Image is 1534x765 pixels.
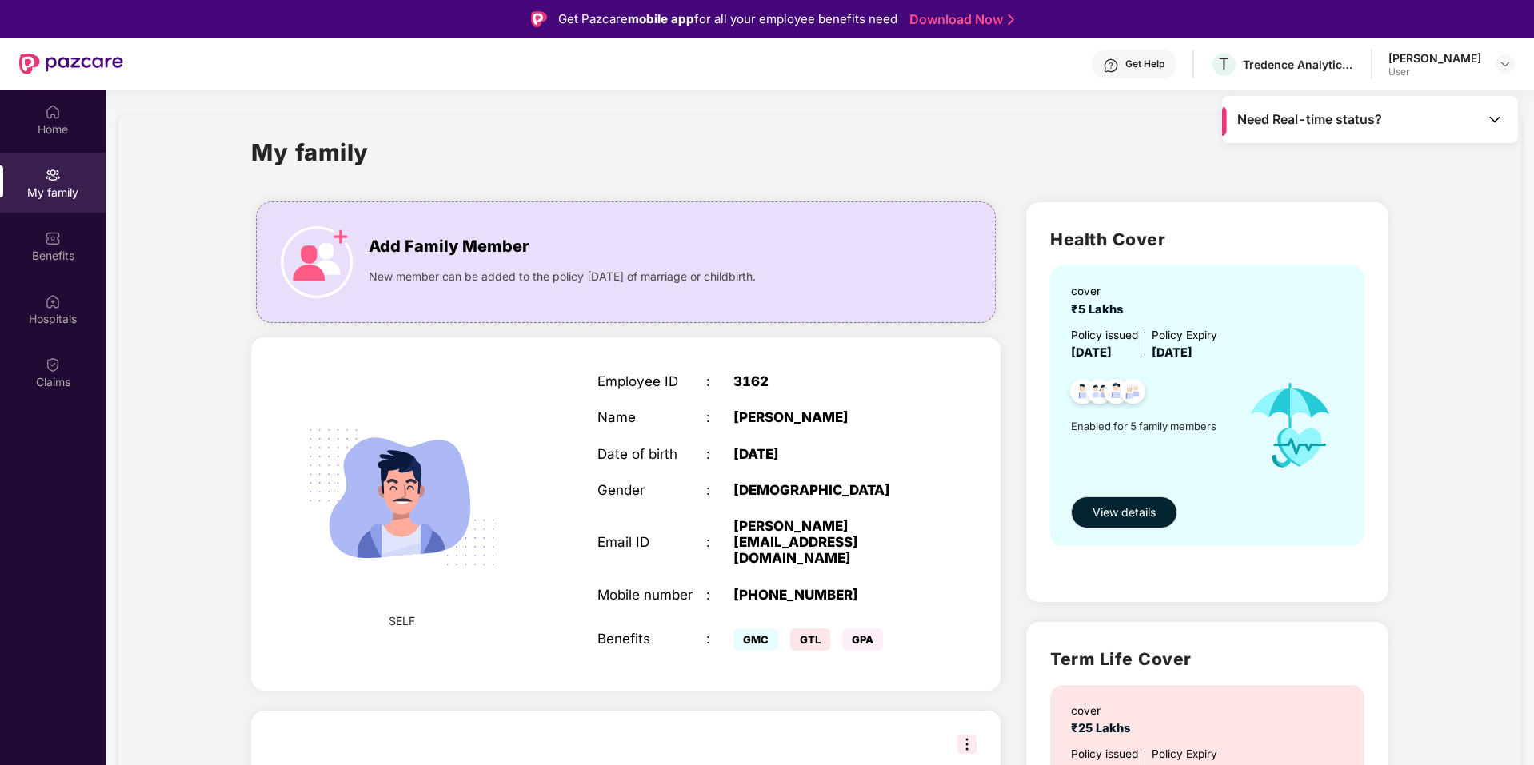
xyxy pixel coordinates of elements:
[597,631,706,647] div: Benefits
[369,268,756,285] span: New member can be added to the policy [DATE] of marriage or childbirth.
[1487,111,1503,127] img: Toggle Icon
[733,373,924,389] div: 3162
[1008,11,1014,28] img: Stroke
[597,534,706,550] div: Email ID
[733,482,924,498] div: [DEMOGRAPHIC_DATA]
[1232,363,1349,488] img: icon
[706,631,733,647] div: :
[790,628,830,651] span: GTL
[1050,226,1364,253] h2: Health Cover
[1388,66,1481,78] div: User
[733,409,924,425] div: [PERSON_NAME]
[1243,57,1355,72] div: Tredence Analytics Solutions Private Limited
[1093,504,1156,521] span: View details
[706,373,733,389] div: :
[706,446,733,462] div: :
[1152,746,1217,763] div: Policy Expiry
[1071,721,1137,735] span: ₹25 Lakhs
[1063,374,1102,413] img: svg+xml;base64,PHN2ZyB4bWxucz0iaHR0cDovL3d3dy53My5vcmcvMjAwMC9zdmciIHdpZHRoPSI0OC45NDMiIGhlaWdodD...
[1152,345,1192,360] span: [DATE]
[1152,327,1217,345] div: Policy Expiry
[45,230,61,246] img: svg+xml;base64,PHN2ZyBpZD0iQmVuZWZpdHMiIHhtbG5zPSJodHRwOi8vd3d3LnczLm9yZy8yMDAwL3N2ZyIgd2lkdGg9Ij...
[733,628,778,651] span: GMC
[706,409,733,425] div: :
[597,446,706,462] div: Date of birth
[597,409,706,425] div: Name
[1103,58,1119,74] img: svg+xml;base64,PHN2ZyBpZD0iSGVscC0zMngzMiIgeG1sbnM9Imh0dHA6Ly93d3cudzMub3JnLzIwMDAvc3ZnIiB3aWR0aD...
[1071,302,1129,317] span: ₹5 Lakhs
[558,10,897,29] div: Get Pazcare for all your employee benefits need
[1237,111,1382,128] span: Need Real-time status?
[251,134,369,170] h1: My family
[1113,374,1152,413] img: svg+xml;base64,PHN2ZyB4bWxucz0iaHR0cDovL3d3dy53My5vcmcvMjAwMC9zdmciIHdpZHRoPSI0OC45NDMiIGhlaWdodD...
[1071,345,1112,360] span: [DATE]
[1071,283,1129,301] div: cover
[389,612,415,630] span: SELF
[733,587,924,603] div: [PHONE_NUMBER]
[1097,374,1136,413] img: svg+xml;base64,PHN2ZyB4bWxucz0iaHR0cDovL3d3dy53My5vcmcvMjAwMC9zdmciIHdpZHRoPSI0OC45NDMiIGhlaWdodD...
[1125,58,1164,70] div: Get Help
[1080,374,1119,413] img: svg+xml;base64,PHN2ZyB4bWxucz0iaHR0cDovL3d3dy53My5vcmcvMjAwMC9zdmciIHdpZHRoPSI0OC45MTUiIGhlaWdodD...
[1071,327,1138,345] div: Policy issued
[1219,54,1229,74] span: T
[531,11,547,27] img: Logo
[706,534,733,550] div: :
[1071,496,1177,528] button: View details
[628,11,694,26] strong: mobile app
[842,628,883,651] span: GPA
[45,104,61,120] img: svg+xml;base64,PHN2ZyBpZD0iSG9tZSIgeG1sbnM9Imh0dHA6Ly93d3cudzMub3JnLzIwMDAvc3ZnIiB3aWR0aD0iMjAiIG...
[1499,58,1512,70] img: svg+xml;base64,PHN2ZyBpZD0iRHJvcGRvd24tMzJ4MzIiIHhtbG5zPSJodHRwOi8vd3d3LnczLm9yZy8yMDAwL3N2ZyIgd2...
[286,382,517,612] img: svg+xml;base64,PHN2ZyB4bWxucz0iaHR0cDovL3d3dy53My5vcmcvMjAwMC9zdmciIHdpZHRoPSIyMjQiIGhlaWdodD0iMT...
[1071,746,1138,763] div: Policy issued
[733,518,924,567] div: [PERSON_NAME][EMAIL_ADDRESS][DOMAIN_NAME]
[706,587,733,603] div: :
[1050,646,1364,672] h2: Term Life Cover
[19,54,123,74] img: New Pazcare Logo
[957,735,977,754] img: svg+xml;base64,PHN2ZyB3aWR0aD0iMzIiIGhlaWdodD0iMzIiIHZpZXdCb3g9IjAgMCAzMiAzMiIgZmlsbD0ibm9uZSIgeG...
[281,226,353,298] img: icon
[706,482,733,498] div: :
[597,587,706,603] div: Mobile number
[45,293,61,309] img: svg+xml;base64,PHN2ZyBpZD0iSG9zcGl0YWxzIiB4bWxucz0iaHR0cDovL3d3dy53My5vcmcvMjAwMC9zdmciIHdpZHRoPS...
[597,482,706,498] div: Gender
[909,11,1009,28] a: Download Now
[1071,418,1232,434] span: Enabled for 5 family members
[45,357,61,373] img: svg+xml;base64,PHN2ZyBpZD0iQ2xhaW0iIHhtbG5zPSJodHRwOi8vd3d3LnczLm9yZy8yMDAwL3N2ZyIgd2lkdGg9IjIwIi...
[1071,703,1137,720] div: cover
[369,234,529,259] span: Add Family Member
[733,446,924,462] div: [DATE]
[597,373,706,389] div: Employee ID
[45,167,61,183] img: svg+xml;base64,PHN2ZyB3aWR0aD0iMjAiIGhlaWdodD0iMjAiIHZpZXdCb3g9IjAgMCAyMCAyMCIgZmlsbD0ibm9uZSIgeG...
[1388,50,1481,66] div: [PERSON_NAME]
